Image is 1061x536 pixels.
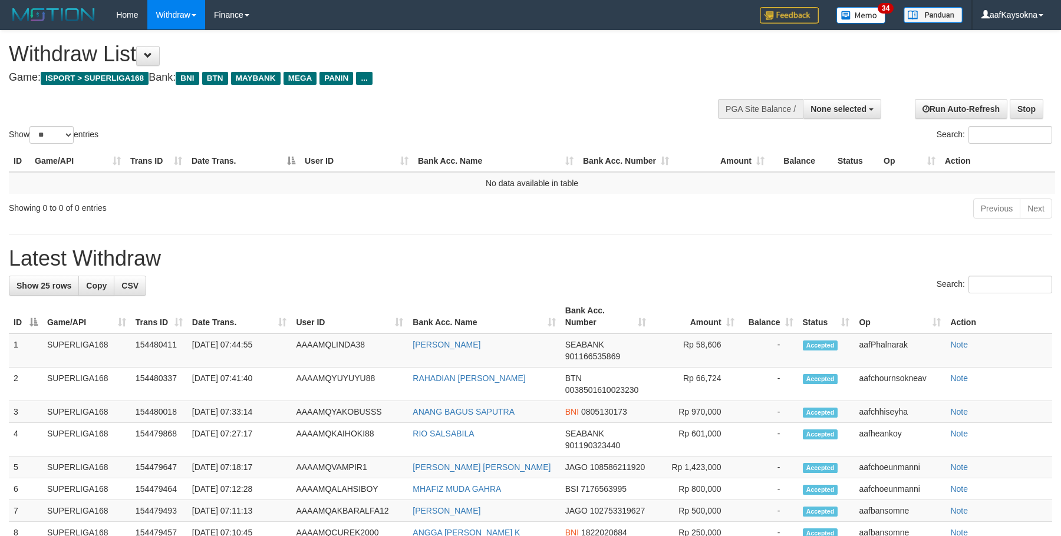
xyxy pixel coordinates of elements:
th: Date Trans.: activate to sort column ascending [187,300,292,333]
th: Balance [769,150,833,172]
th: Game/API: activate to sort column ascending [42,300,131,333]
td: No data available in table [9,172,1055,194]
td: SUPERLIGA168 [42,478,131,500]
td: aafchhiseyha [854,401,945,423]
span: BTN [565,373,582,383]
input: Search: [968,276,1052,293]
td: AAAAMQALAHSIBOY [291,478,408,500]
label: Search: [937,126,1052,144]
th: ID: activate to sort column descending [9,300,42,333]
input: Search: [968,126,1052,144]
span: Copy 108586211920 to clipboard [590,462,645,472]
span: Copy 901166535869 to clipboard [565,352,620,361]
span: CSV [121,281,139,290]
td: 154479647 [131,456,187,478]
th: User ID: activate to sort column ascending [291,300,408,333]
a: Run Auto-Refresh [915,99,1007,119]
td: [DATE] 07:44:55 [187,333,292,368]
td: [DATE] 07:41:40 [187,368,292,401]
th: Status: activate to sort column ascending [798,300,855,333]
td: aafbansomne [854,500,945,522]
td: Rp 500,000 [651,500,739,522]
th: Balance: activate to sort column ascending [739,300,798,333]
span: Copy 102753319627 to clipboard [590,506,645,515]
span: Copy 7176563995 to clipboard [581,484,627,494]
td: 1 [9,333,42,368]
td: aafheankoy [854,423,945,456]
h1: Latest Withdraw [9,247,1052,270]
span: Accepted [803,429,838,439]
th: Amount: activate to sort column ascending [674,150,769,172]
a: Show 25 rows [9,276,79,296]
td: - [739,368,798,401]
span: BNI [176,72,199,85]
a: Note [950,429,968,438]
a: Note [950,484,968,494]
td: [DATE] 07:33:14 [187,401,292,423]
span: SEABANK [565,340,604,349]
td: - [739,478,798,500]
a: Stop [1010,99,1043,119]
td: aafPhalnarak [854,333,945,368]
td: 4 [9,423,42,456]
td: 154480337 [131,368,187,401]
span: Accepted [803,340,838,350]
span: ISPORT > SUPERLIGA168 [41,72,149,85]
td: Rp 970,000 [651,401,739,423]
img: Button%20Memo.svg [836,7,886,24]
td: AAAAMQYUYUYU88 [291,368,408,401]
td: [DATE] 07:18:17 [187,456,292,478]
td: AAAAMQLINDA38 [291,333,408,368]
span: Accepted [803,507,838,517]
th: Trans ID: activate to sort column ascending [131,300,187,333]
td: SUPERLIGA168 [42,368,131,401]
td: AAAAMQAKBARALFA12 [291,500,408,522]
td: 2 [9,368,42,401]
td: SUPERLIGA168 [42,423,131,456]
td: AAAAMQVAMPIR1 [291,456,408,478]
a: [PERSON_NAME] [413,340,480,349]
th: Game/API: activate to sort column ascending [30,150,126,172]
td: 154479464 [131,478,187,500]
th: Status [833,150,879,172]
a: ANANG BAGUS SAPUTRA [413,407,515,416]
td: Rp 601,000 [651,423,739,456]
td: SUPERLIGA168 [42,401,131,423]
td: SUPERLIGA168 [42,333,131,368]
th: Amount: activate to sort column ascending [651,300,739,333]
th: Date Trans.: activate to sort column descending [187,150,300,172]
th: Trans ID: activate to sort column ascending [126,150,187,172]
td: 154480411 [131,333,187,368]
td: AAAAMQYAKOBUSSS [291,401,408,423]
td: - [739,456,798,478]
td: 154479868 [131,423,187,456]
td: - [739,423,798,456]
th: ID [9,150,30,172]
td: 7 [9,500,42,522]
td: SUPERLIGA168 [42,456,131,478]
td: - [739,500,798,522]
span: Copy 901190323440 to clipboard [565,441,620,450]
a: RIO SALSABILA [413,429,474,438]
img: Feedback.jpg [760,7,819,24]
td: 154479493 [131,500,187,522]
td: [DATE] 07:27:17 [187,423,292,456]
a: Previous [973,198,1020,219]
span: BTN [202,72,228,85]
th: Action [945,300,1052,333]
img: MOTION_logo.png [9,6,98,24]
span: Copy 0805130173 to clipboard [581,407,627,416]
td: [DATE] 07:12:28 [187,478,292,500]
div: PGA Site Balance / [718,99,803,119]
a: Note [950,506,968,515]
a: Note [950,373,968,383]
span: MAYBANK [231,72,281,85]
span: JAGO [565,506,588,515]
td: - [739,401,798,423]
td: aafchoeunmanni [854,478,945,500]
span: ... [356,72,372,85]
button: None selected [803,99,881,119]
td: SUPERLIGA168 [42,500,131,522]
td: aafchoeunmanni [854,456,945,478]
td: Rp 800,000 [651,478,739,500]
